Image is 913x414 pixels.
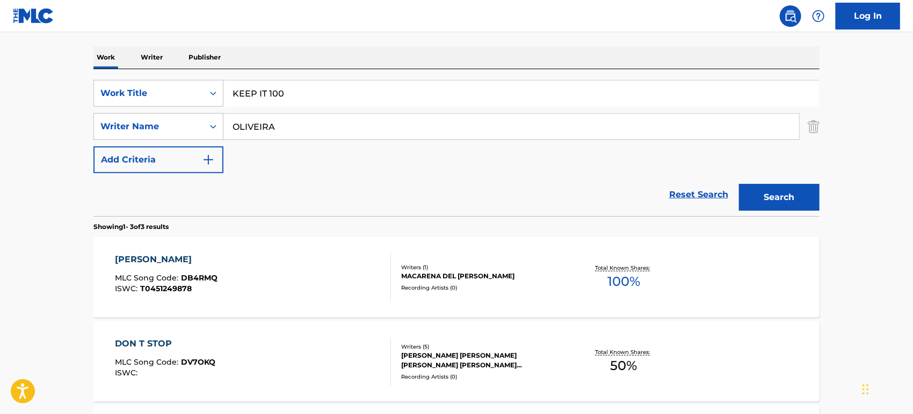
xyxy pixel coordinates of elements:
[401,263,563,271] div: Writers ( 1 )
[137,46,166,69] p: Writer
[808,113,820,140] img: Delete Criterion
[836,3,900,29] a: Log In
[611,356,637,375] span: 50 %
[401,271,563,281] div: MACARENA DEL [PERSON_NAME]
[93,80,820,216] form: Search Form
[115,368,141,378] span: ISWC :
[595,264,653,272] p: Total Known Shares:
[182,357,216,367] span: DV7OKQ
[93,222,169,232] p: Showing 1 - 3 of 3 results
[141,284,192,293] span: T0451249878
[808,5,829,27] div: Help
[100,87,197,100] div: Work Title
[607,272,640,291] span: 100 %
[739,184,820,211] button: Search
[401,351,563,370] div: [PERSON_NAME] [PERSON_NAME] [PERSON_NAME] [PERSON_NAME] [PERSON_NAME] [PERSON_NAME] [PERSON_NAME]...
[182,273,218,283] span: DB4RMQ
[93,321,820,402] a: DON T STOPMLC Song Code:DV7OKQISWC:Writers (5)[PERSON_NAME] [PERSON_NAME] [PERSON_NAME] [PERSON_N...
[863,373,869,405] div: Drag
[13,8,54,24] img: MLC Logo
[812,10,825,23] img: help
[859,363,913,414] iframe: Chat Widget
[100,120,197,133] div: Writer Name
[93,146,223,173] button: Add Criteria
[401,284,563,292] div: Recording Artists ( 0 )
[401,373,563,381] div: Recording Artists ( 0 )
[93,237,820,317] a: [PERSON_NAME]MLC Song Code:DB4RMQISWC:T0451249878Writers (1)MACARENA DEL [PERSON_NAME]Recording A...
[115,284,141,293] span: ISWC :
[93,46,118,69] p: Work
[664,183,734,206] a: Reset Search
[784,10,797,23] img: search
[115,253,218,266] div: [PERSON_NAME]
[115,273,182,283] span: MLC Song Code :
[115,357,182,367] span: MLC Song Code :
[401,343,563,351] div: Writers ( 5 )
[185,46,224,69] p: Publisher
[595,348,653,356] p: Total Known Shares:
[780,5,801,27] a: Public Search
[202,153,215,166] img: 9d2ae6d4665cec9f34b9.svg
[115,337,216,350] div: DON T STOP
